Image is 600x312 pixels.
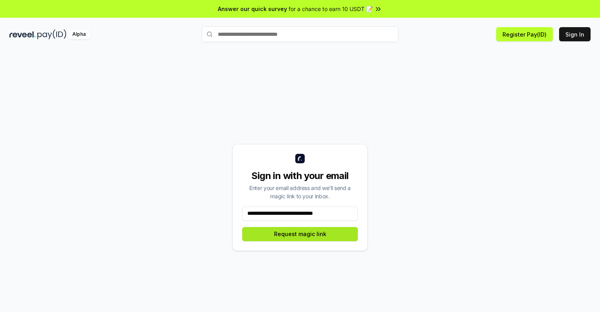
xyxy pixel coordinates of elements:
button: Register Pay(ID) [496,27,553,41]
img: logo_small [295,154,305,163]
div: Alpha [68,30,90,39]
div: Enter your email address and we’ll send a magic link to your inbox. [242,184,358,200]
img: reveel_dark [9,30,36,39]
span: for a chance to earn 10 USDT 📝 [289,5,373,13]
span: Answer our quick survey [218,5,287,13]
button: Sign In [559,27,591,41]
button: Request magic link [242,227,358,241]
div: Sign in with your email [242,170,358,182]
img: pay_id [37,30,66,39]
